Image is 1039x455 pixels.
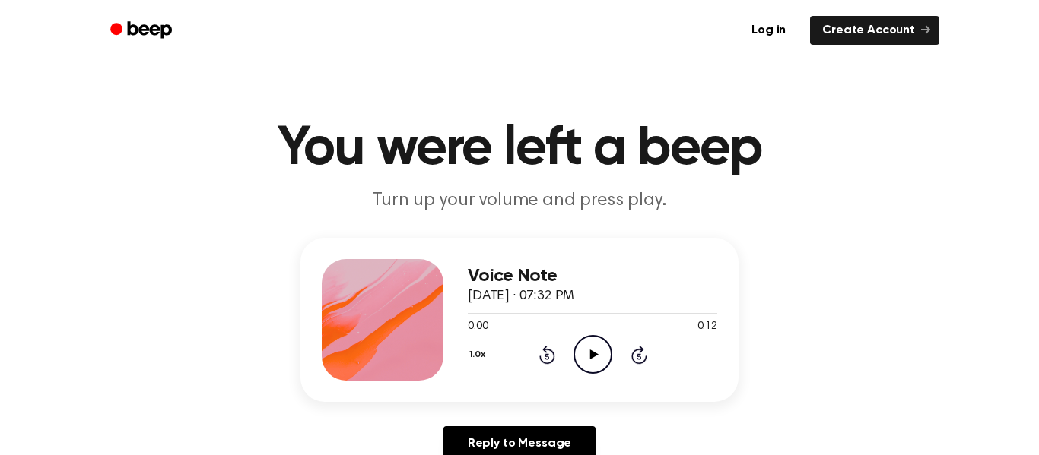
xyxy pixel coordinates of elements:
span: 0:00 [468,319,488,335]
a: Log in [736,13,801,48]
a: Beep [100,16,186,46]
p: Turn up your volume and press play. [227,188,812,213]
button: 1.0x [468,342,491,368]
h1: You were left a beep [130,122,909,176]
span: [DATE] · 07:32 PM [468,289,574,303]
a: Create Account [810,16,939,45]
span: 0:12 [697,319,717,335]
h3: Voice Note [468,266,717,286]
